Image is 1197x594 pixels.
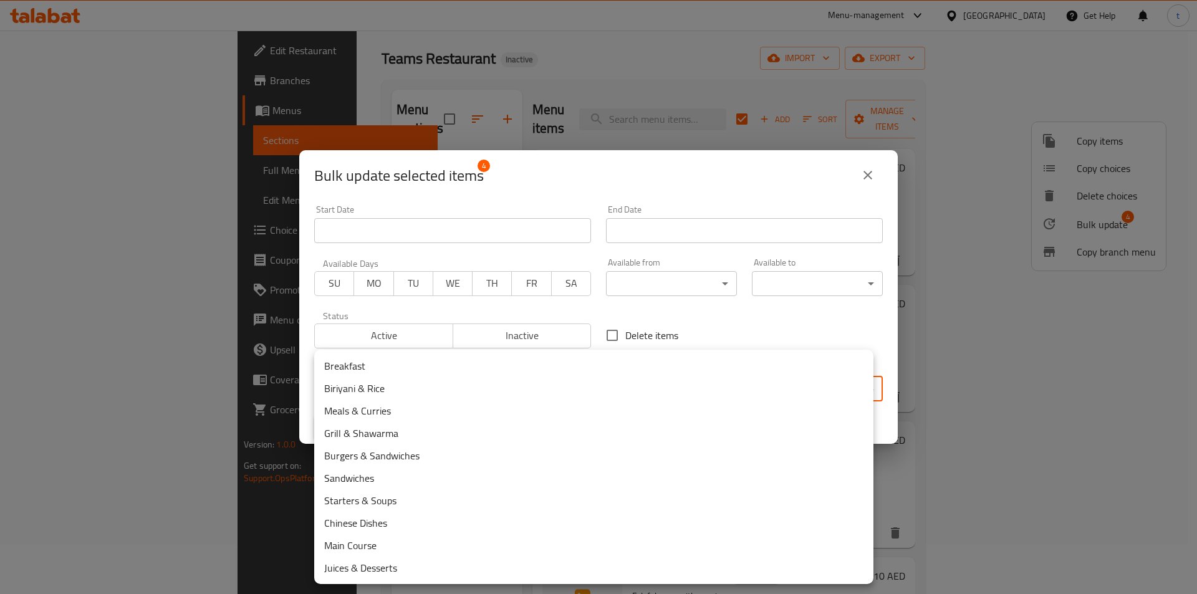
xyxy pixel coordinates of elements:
[314,489,873,512] li: Starters & Soups
[314,355,873,377] li: Breakfast
[314,377,873,400] li: Biriyani & Rice
[314,512,873,534] li: Chinese Dishes
[314,400,873,422] li: Meals & Curries
[314,534,873,557] li: Main Course
[314,557,873,579] li: Juices & Desserts
[314,444,873,467] li: Burgers & Sandwiches
[314,467,873,489] li: Sandwiches
[314,422,873,444] li: Grill & Shawarma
